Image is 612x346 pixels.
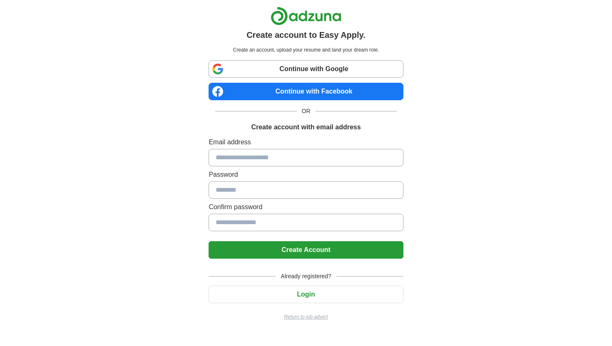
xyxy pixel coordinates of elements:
button: Create Account [209,241,403,259]
label: Password [209,170,403,180]
a: Continue with Google [209,60,403,78]
button: Login [209,286,403,303]
h1: Create account with email address [251,122,361,132]
label: Confirm password [209,202,403,212]
h1: Create account to Easy Apply. [246,29,366,41]
a: Return to job advert [209,313,403,321]
p: Create an account, upload your resume and land your dream role. [210,46,401,54]
a: Login [209,291,403,298]
label: Email address [209,137,403,147]
a: Continue with Facebook [209,83,403,100]
img: Adzuna logo [271,7,341,25]
span: Already registered? [276,272,336,281]
span: OR [297,107,316,116]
